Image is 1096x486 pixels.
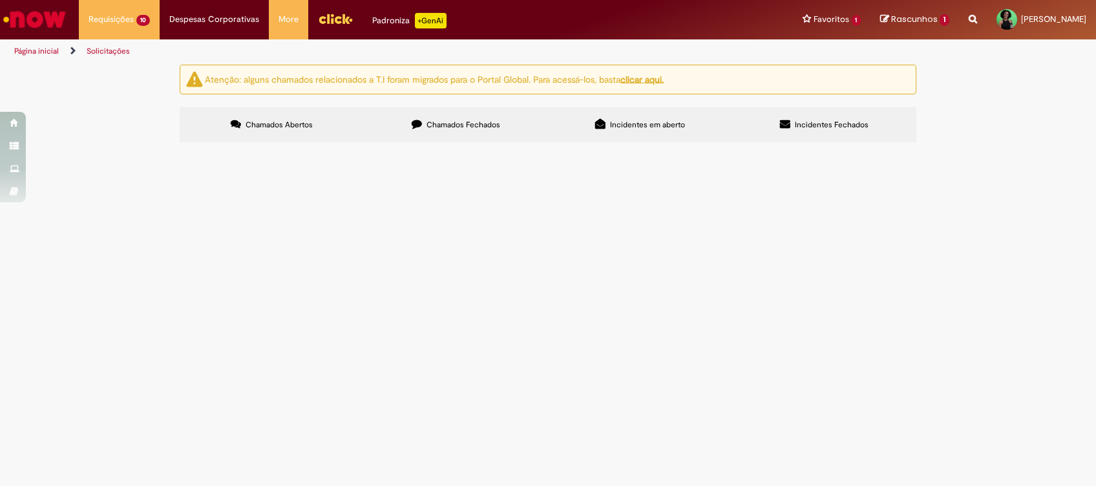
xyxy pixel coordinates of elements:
span: 10 [136,15,150,26]
span: 1 [852,15,861,26]
span: More [279,13,299,26]
span: Rascunhos [891,13,938,25]
span: Chamados Abertos [246,120,313,130]
span: 1 [940,14,949,26]
span: Incidentes em aberto [610,120,685,130]
span: [PERSON_NAME] [1021,14,1086,25]
img: click_logo_yellow_360x200.png [318,9,353,28]
span: Favoritos [814,13,849,26]
a: Solicitações [87,46,130,56]
a: Página inicial [14,46,59,56]
span: Requisições [89,13,134,26]
span: Despesas Corporativas [169,13,259,26]
a: Rascunhos [880,14,949,26]
ul: Trilhas de página [10,39,721,63]
ng-bind-html: Atenção: alguns chamados relacionados a T.I foram migrados para o Portal Global. Para acessá-los,... [205,73,664,85]
span: Chamados Fechados [427,120,500,130]
a: clicar aqui. [620,73,664,85]
img: ServiceNow [1,6,68,32]
p: +GenAi [415,13,447,28]
div: Padroniza [372,13,447,28]
span: Incidentes Fechados [795,120,869,130]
